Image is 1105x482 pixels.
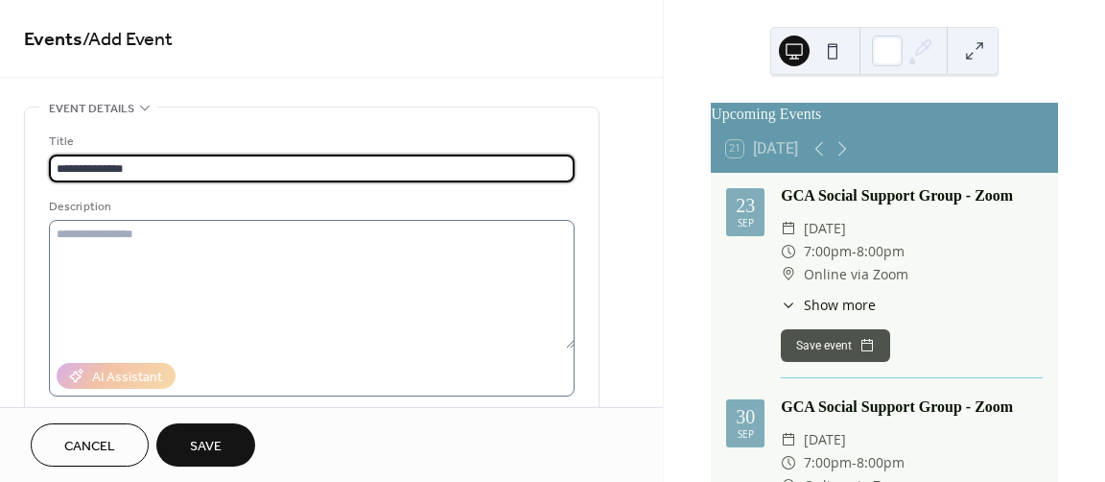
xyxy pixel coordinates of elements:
[49,132,571,152] div: Title
[156,423,255,467] button: Save
[738,430,754,440] div: Sep
[804,295,876,315] span: Show more
[781,240,796,263] div: ​
[857,451,905,474] span: 8:00pm
[852,240,857,263] span: -
[736,407,755,426] div: 30
[804,263,908,286] span: Online via Zoom
[781,396,1043,419] div: GCA Social Support Group - Zoom
[781,428,796,451] div: ​
[781,217,796,240] div: ​
[49,99,134,119] span: Event details
[64,437,115,457] span: Cancel
[190,437,222,457] span: Save
[857,240,905,263] span: 8:00pm
[24,21,82,59] a: Events
[781,184,1043,207] div: GCA Social Support Group - Zoom
[781,451,796,474] div: ​
[736,196,755,215] div: 23
[738,219,754,229] div: Sep
[82,21,173,59] span: / Add Event
[31,423,149,467] button: Cancel
[781,295,796,315] div: ​
[711,103,1058,126] div: Upcoming Events
[804,240,852,263] span: 7:00pm
[804,217,846,240] span: [DATE]
[804,451,852,474] span: 7:00pm
[804,428,846,451] span: [DATE]
[781,295,876,315] button: ​Show more
[781,263,796,286] div: ​
[852,451,857,474] span: -
[49,197,571,217] div: Description
[781,329,890,362] button: Save event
